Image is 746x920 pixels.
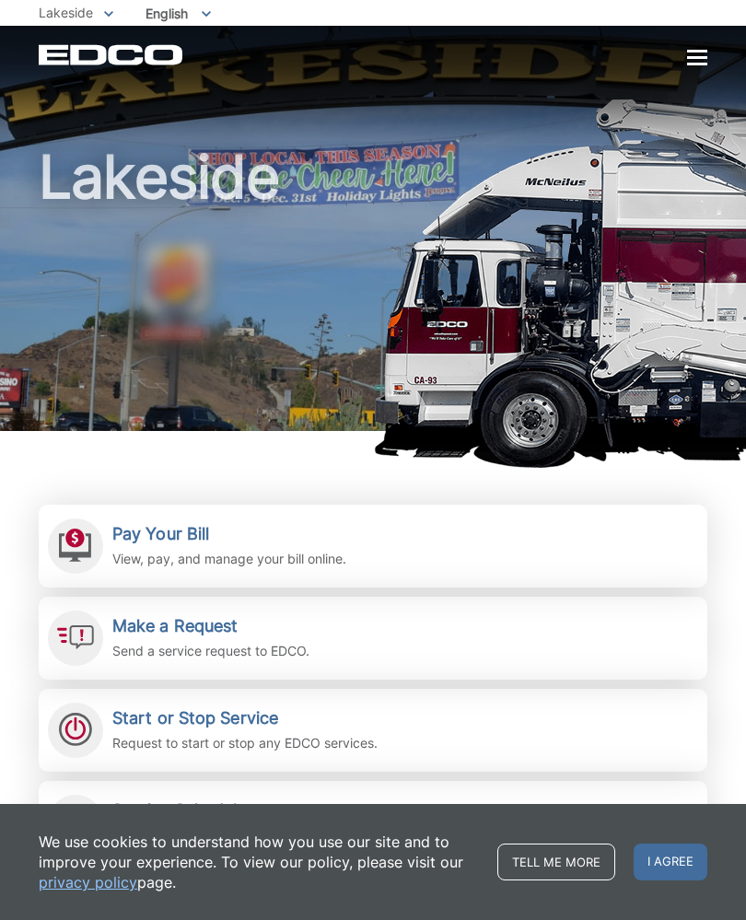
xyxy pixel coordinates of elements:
h1: Lakeside [39,147,707,439]
p: Request to start or stop any EDCO services. [112,733,378,753]
p: Send a service request to EDCO. [112,641,309,661]
p: View, pay, and manage your bill online. [112,549,346,569]
h2: Start or Stop Service [112,708,378,728]
span: Lakeside [39,5,93,20]
a: Pay Your Bill View, pay, and manage your bill online. [39,505,707,588]
a: Tell me more [497,844,615,880]
a: Service Schedules Stay up-to-date on any changes in schedules. [39,781,707,864]
a: EDCD logo. Return to the homepage. [39,44,185,65]
a: privacy policy [39,872,137,892]
a: Make a Request Send a service request to EDCO. [39,597,707,680]
p: We use cookies to understand how you use our site and to improve your experience. To view our pol... [39,832,479,892]
span: I agree [634,844,707,880]
h2: Service Schedules [112,800,391,821]
h2: Make a Request [112,616,309,636]
h2: Pay Your Bill [112,524,346,544]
